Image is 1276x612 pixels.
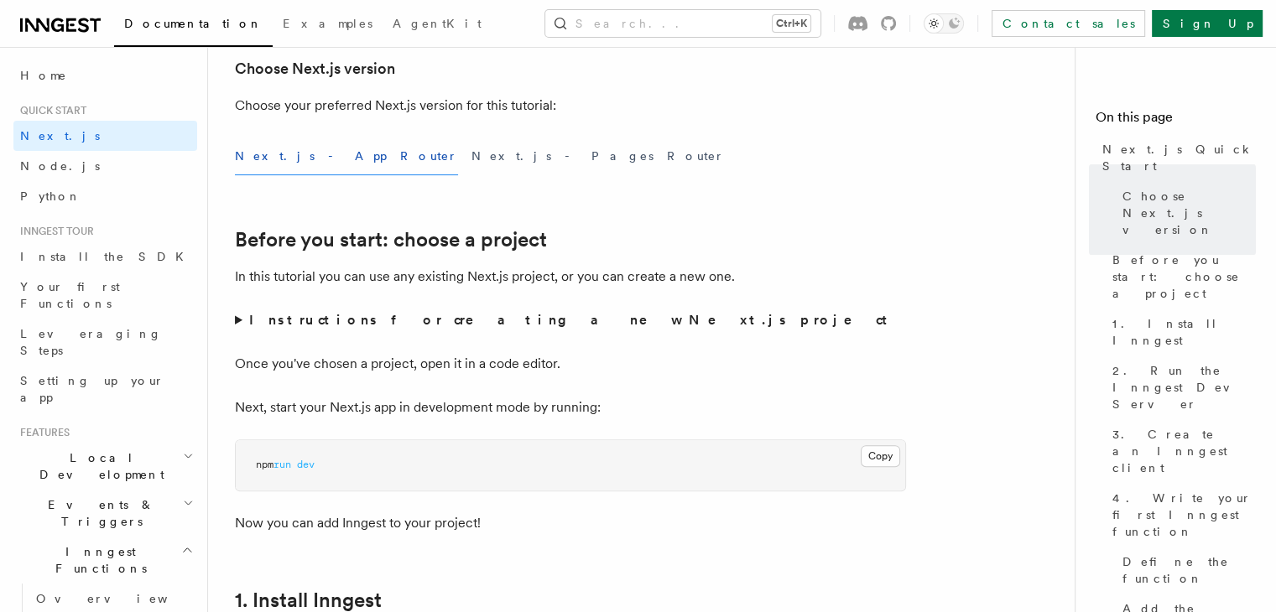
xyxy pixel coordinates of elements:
a: AgentKit [383,5,492,45]
span: run [273,459,291,470]
a: Next.js [13,121,197,151]
a: Examples [273,5,383,45]
h4: On this page [1096,107,1256,134]
span: Next.js Quick Start [1102,141,1256,174]
a: Node.js [13,151,197,181]
span: Leveraging Steps [20,327,162,357]
span: Features [13,426,70,439]
span: Before you start: choose a project [1112,252,1256,302]
span: Overview [36,592,209,605]
strong: Instructions for creating a new Next.js project [249,312,894,328]
button: Inngest Functions [13,537,197,583]
a: Leveraging Steps [13,319,197,366]
p: Next, start your Next.js app in development mode by running: [235,396,906,419]
kbd: Ctrl+K [773,15,810,32]
a: Before you start: choose a project [1106,245,1256,309]
span: Local Development [13,449,183,483]
button: Next.js - Pages Router [471,137,725,175]
p: Choose your preferred Next.js version for this tutorial: [235,94,906,117]
a: 1. Install Inngest [1106,309,1256,355]
span: Python [20,189,81,203]
a: Home [13,60,197,91]
a: Sign Up [1152,10,1263,37]
p: Once you've chosen a project, open it in a code editor. [235,352,906,376]
a: 3. Create an Inngest client [1106,419,1256,483]
span: Install the SDK [20,250,194,263]
span: dev [297,459,315,470]
button: Local Development [13,443,197,490]
span: Quick start [13,104,86,117]
span: Examples [283,17,372,30]
a: Choose Next.js version [1116,181,1256,245]
a: Setting up your app [13,366,197,412]
a: Install the SDK [13,241,197,272]
span: 1. Install Inngest [1112,315,1256,349]
span: npm [256,459,273,470]
summary: Instructions for creating a new Next.js project [235,309,906,332]
span: Define the function [1122,553,1256,587]
span: Documentation [124,17,263,30]
a: 2. Run the Inngest Dev Server [1106,355,1256,419]
span: Choose Next.js version [1122,188,1256,238]
a: 4. Write your first Inngest function [1106,483,1256,547]
a: Define the function [1116,547,1256,594]
span: Home [20,67,67,84]
span: Next.js [20,129,100,143]
a: 1. Install Inngest [235,589,382,612]
button: Toggle dark mode [924,13,964,34]
a: Next.js Quick Start [1096,134,1256,181]
button: Search...Ctrl+K [545,10,820,37]
span: Your first Functions [20,280,120,310]
span: Setting up your app [20,374,164,404]
span: Inngest Functions [13,543,181,577]
a: Contact sales [992,10,1145,37]
a: Choose Next.js version [235,57,395,80]
a: Your first Functions [13,272,197,319]
button: Next.js - App Router [235,137,458,175]
button: Events & Triggers [13,490,197,537]
span: 3. Create an Inngest client [1112,426,1256,476]
a: Before you start: choose a project [235,228,547,252]
span: Events & Triggers [13,496,183,530]
span: Node.js [20,159,100,173]
a: Documentation [114,5,273,47]
span: 4. Write your first Inngest function [1112,490,1256,540]
span: Inngest tour [13,225,94,238]
p: Now you can add Inngest to your project! [235,511,906,535]
a: Python [13,181,197,211]
button: Copy [861,445,900,467]
span: AgentKit [393,17,482,30]
p: In this tutorial you can use any existing Next.js project, or you can create a new one. [235,265,906,288]
span: 2. Run the Inngest Dev Server [1112,362,1256,412]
